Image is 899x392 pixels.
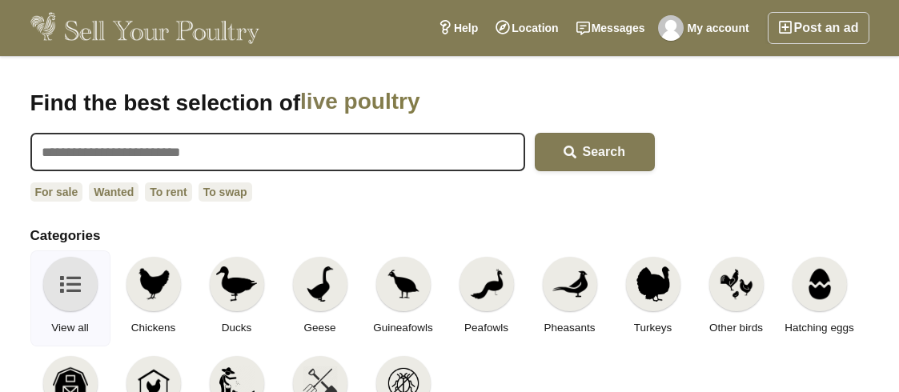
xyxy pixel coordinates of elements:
[487,12,567,44] a: Location
[634,322,672,333] span: Turkeys
[30,12,260,44] img: Sell Your Poultry
[544,322,596,333] span: Pheasants
[658,15,684,41] img: Carol Connor
[719,266,754,302] img: Other birds
[199,182,252,202] a: To swap
[30,228,869,244] h2: Categories
[222,322,252,333] span: Ducks
[780,250,860,346] a: Hatching eggs Hatching eggs
[613,250,693,346] a: Turkeys Turkeys
[636,266,671,302] img: Turkeys
[552,266,588,302] img: Pheasants
[768,12,869,44] a: Post an ad
[300,88,568,117] span: live poultry
[51,322,88,333] span: View all
[447,250,527,346] a: Peafowls Peafowls
[654,12,758,44] a: My account
[145,182,191,202] a: To rent
[136,266,171,302] img: Chickens
[429,12,487,44] a: Help
[303,266,338,302] img: Geese
[131,322,176,333] span: Chickens
[469,266,504,302] img: Peafowls
[709,322,763,333] span: Other birds
[802,266,837,302] img: Hatching eggs
[114,250,194,346] a: Chickens Chickens
[530,250,610,346] a: Pheasants Pheasants
[373,322,432,333] span: Guineafowls
[304,322,336,333] span: Geese
[197,250,277,346] a: Ducks Ducks
[89,182,138,202] a: Wanted
[568,12,654,44] a: Messages
[30,250,110,346] a: View all
[785,322,853,333] span: Hatching eggs
[30,182,83,202] a: For sale
[535,133,655,171] button: Search
[583,145,625,158] span: Search
[216,266,256,302] img: Ducks
[30,88,655,117] h1: Find the best selection of
[386,266,421,302] img: Guineafowls
[464,322,508,333] span: Peafowls
[363,250,443,346] a: Guineafowls Guineafowls
[696,250,777,346] a: Other birds Other birds
[280,250,360,346] a: Geese Geese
